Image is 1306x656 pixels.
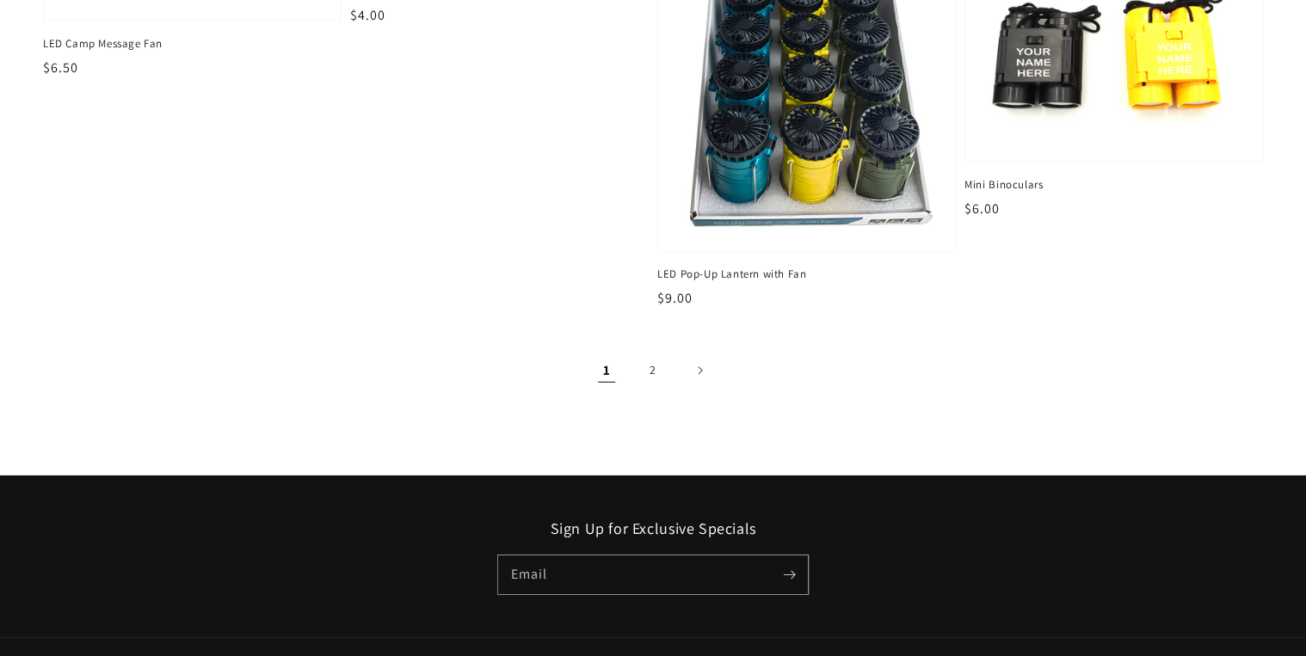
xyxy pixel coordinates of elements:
[634,352,672,389] a: Page 2
[588,352,625,389] span: Page 1
[350,6,385,24] span: $4.00
[43,36,342,52] span: LED Camp Message Fan
[964,199,1000,218] span: $6.00
[43,352,1263,389] nav: Pagination
[770,555,808,593] button: Subscribe
[964,177,1263,193] span: Mini Binoculars
[657,289,693,307] span: $9.00
[681,352,718,389] a: Next page
[657,267,956,282] span: LED Pop-Up Lantern with Fan
[43,518,1263,538] h2: Sign Up for Exclusive Specials
[43,58,78,77] span: $6.50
